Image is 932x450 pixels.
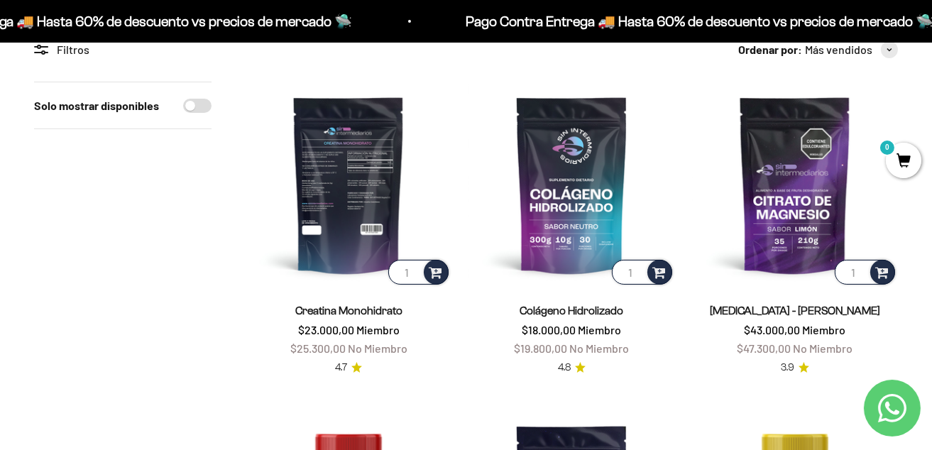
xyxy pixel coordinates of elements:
span: Más vendidos [805,40,872,59]
span: $25.300,00 [290,341,346,355]
span: $23.000,00 [298,323,354,336]
a: Colágeno Hidrolizado [520,304,623,317]
span: No Miembro [348,341,407,355]
a: 4.84.8 de 5.0 estrellas [558,360,586,375]
span: $19.800,00 [514,341,567,355]
a: 0 [886,154,921,170]
a: 3.93.9 de 5.0 estrellas [781,360,809,375]
span: 3.9 [781,360,794,375]
span: 4.8 [558,360,571,375]
span: Miembro [802,323,845,336]
span: 4.7 [335,360,347,375]
span: No Miembro [793,341,852,355]
div: Filtros [34,40,212,59]
span: $43.000,00 [744,323,800,336]
label: Solo mostrar disponibles [34,97,159,115]
span: Miembro [578,323,621,336]
span: No Miembro [569,341,629,355]
button: Más vendidos [805,40,898,59]
mark: 0 [879,139,896,156]
a: 4.74.7 de 5.0 estrellas [335,360,362,375]
img: Creatina Monohidrato [246,82,451,287]
span: $18.000,00 [522,323,576,336]
span: $47.300,00 [737,341,791,355]
span: Miembro [356,323,400,336]
span: Ordenar por: [738,40,802,59]
a: [MEDICAL_DATA] - [PERSON_NAME] [710,304,880,317]
p: Pago Contra Entrega 🚚 Hasta 60% de descuento vs precios de mercado 🛸 [461,10,929,33]
a: Creatina Monohidrato [295,304,402,317]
